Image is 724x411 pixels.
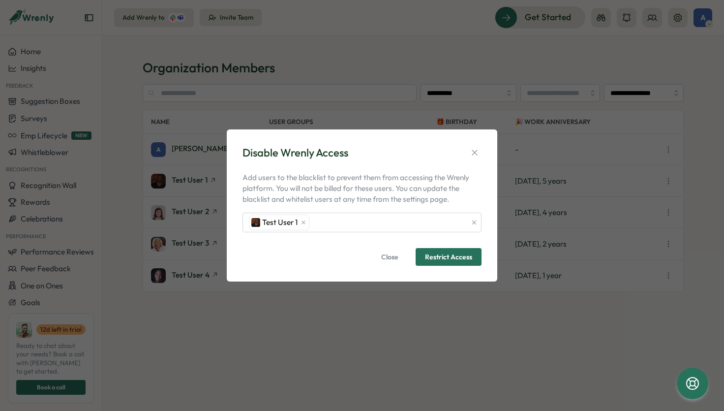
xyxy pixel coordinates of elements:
[242,145,348,160] div: Disable Wrenly Access
[262,217,298,228] span: Test User 1
[425,253,472,260] span: Restrict Access
[416,248,482,266] button: Restrict Access
[372,248,408,266] button: Close
[242,172,482,205] p: Add users to the blacklist to prevent them from accessing the Wrenly platform. You will not be bi...
[381,249,398,265] span: Close
[251,218,260,227] img: Test User 1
